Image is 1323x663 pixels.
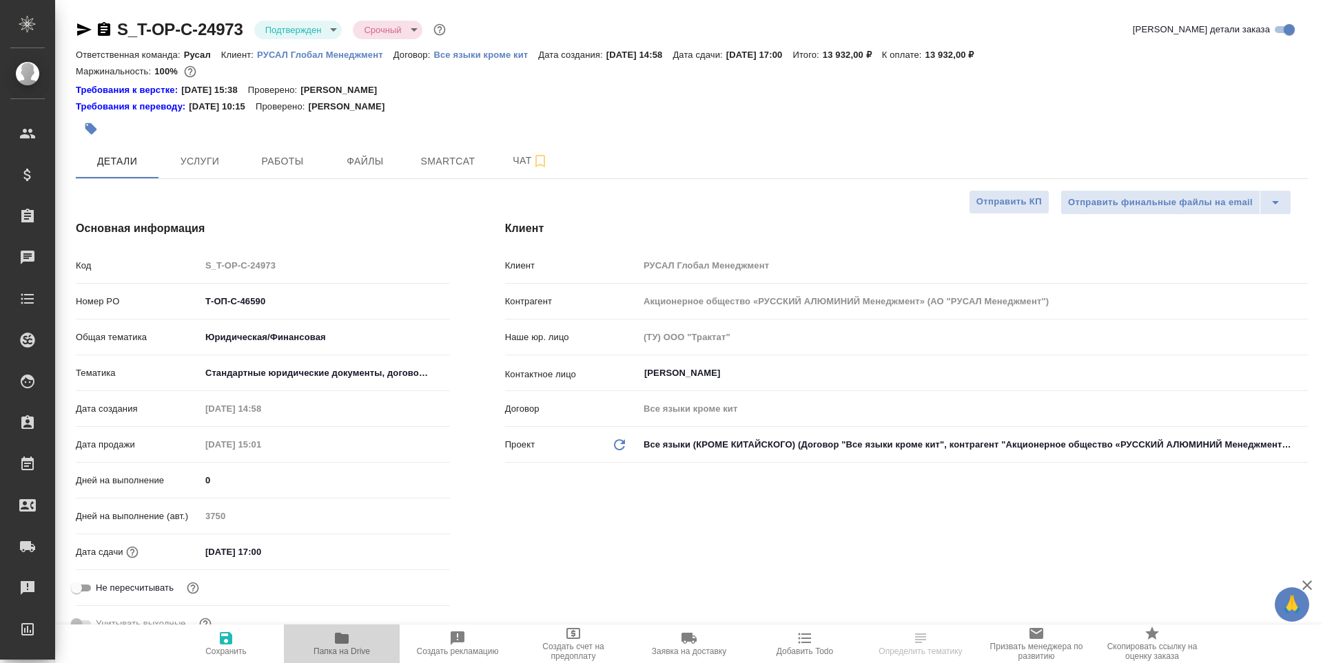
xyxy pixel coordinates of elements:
input: ✎ Введи что-нибудь [201,291,450,311]
p: Итого: [792,50,822,60]
p: [DATE] 17:00 [726,50,793,60]
p: 13 932,00 ₽ [823,50,882,60]
p: Дата создания [76,402,201,416]
p: Русал [184,50,221,60]
input: Пустое поле [201,399,321,419]
button: Скопировать ссылку [96,21,112,38]
input: Пустое поле [201,434,321,454]
p: Контактное лицо [505,368,639,381]
p: [PERSON_NAME] [308,100,395,114]
p: К оплате: [882,50,925,60]
input: ✎ Введи что-нибудь [201,470,450,490]
p: Номер PO [76,295,201,308]
p: [DATE] 10:15 [189,100,256,114]
p: Клиент: [221,50,257,60]
button: Определить тематику [863,624,978,663]
span: Папка на Drive [314,646,370,656]
p: Дней на выполнение (авт.) [76,509,201,523]
button: Папка на Drive [284,624,400,663]
button: Добавить тэг [76,114,106,144]
p: Дата продажи [76,438,201,452]
p: Дата сдачи: [673,50,726,60]
button: Если добавить услуги и заполнить их объемом, то дата рассчитается автоматически [123,543,141,561]
button: Выбери, если сб и вс нужно считать рабочими днями для выполнения заказа. [196,615,214,633]
button: Open [1300,372,1303,375]
h4: Клиент [505,220,1308,237]
input: ✎ Введи что-нибудь [201,542,321,562]
a: Требования к верстке: [76,83,181,97]
button: Добавить Todo [747,624,863,663]
input: Пустое поле [639,255,1308,275]
div: Все языки (КРОМЕ КИТАЙСКОГО) (Договор "Все языки кроме кит", контрагент "Акционерное общество «РУ... [639,433,1308,456]
p: Все языки кроме кит [433,50,538,60]
p: Проверено: [256,100,309,114]
span: Скопировать ссылку на оценку заказа [1102,642,1202,661]
button: Создать рекламацию [400,624,515,663]
span: Не пересчитывать [96,581,174,595]
span: 🙏 [1280,590,1304,619]
button: Заявка на доставку [631,624,747,663]
p: Маржинальность: [76,66,154,76]
div: Подтвержден [353,21,422,39]
p: РУСАЛ Глобал Менеджмент [257,50,393,60]
span: Детали [84,153,150,170]
span: Заявка на доставку [652,646,726,656]
p: Ответственная команда: [76,50,184,60]
button: Сохранить [168,624,284,663]
span: Сохранить [205,646,247,656]
span: Добавить Todo [777,646,833,656]
button: Скопировать ссылку для ЯМессенджера [76,21,92,38]
button: Отправить КП [969,190,1049,214]
div: Нажми, чтобы открыть папку с инструкцией [76,83,181,97]
span: Чат [498,152,564,169]
p: 13 932,00 ₽ [925,50,985,60]
div: split button [1060,190,1291,215]
p: [PERSON_NAME] [300,83,387,97]
span: Работы [249,153,316,170]
span: Услуги [167,153,233,170]
button: Скопировать ссылку на оценку заказа [1094,624,1210,663]
span: Отправить финальные файлы на email [1068,195,1253,211]
span: [PERSON_NAME] детали заказа [1133,23,1270,36]
div: Юридическая/Финансовая [201,326,450,349]
p: Проект [505,438,535,452]
p: Код [76,259,201,273]
a: РУСАЛ Глобал Менеджмент [257,48,393,60]
p: Дата сдачи [76,545,123,559]
svg: Подписаться [532,153,548,169]
p: Договор: [393,50,434,60]
input: Пустое поле [201,255,450,275]
p: [DATE] 14:58 [606,50,673,60]
button: Включи, если не хочешь, чтобы указанная дата сдачи изменилась после переставления заказа в 'Подтв... [184,579,202,597]
a: Все языки кроме кит [433,48,538,60]
div: Подтвержден [254,21,342,39]
p: Дата создания: [538,50,606,60]
span: Отправить КП [976,194,1042,210]
a: Требования к переводу: [76,100,189,114]
a: S_T-OP-C-24973 [117,20,243,39]
button: Подтвержден [261,24,326,36]
p: Дней на выполнение [76,474,201,487]
span: Файлы [332,153,398,170]
button: Создать счет на предоплату [515,624,631,663]
button: 🙏 [1275,587,1309,622]
p: Контрагент [505,295,639,308]
button: Доп статусы указывают на важность/срочность заказа [431,21,449,39]
span: Создать счет на предоплату [524,642,623,661]
div: Нажми, чтобы открыть папку с инструкцией [76,100,189,114]
button: Срочный [360,24,405,36]
input: Пустое поле [639,327,1308,347]
span: Определить тематику [879,646,962,656]
input: Пустое поле [639,399,1308,419]
button: Отправить финальные файлы на email [1060,190,1260,215]
p: Проверено: [248,83,301,97]
h4: Основная информация [76,220,450,237]
p: Общая тематика [76,330,201,344]
p: Тематика [76,366,201,380]
button: 0.00 RUB; [181,63,199,81]
p: 100% [154,66,181,76]
span: Smartcat [415,153,481,170]
p: Договор [505,402,639,416]
span: Создать рекламацию [417,646,499,656]
p: Клиент [505,259,639,273]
